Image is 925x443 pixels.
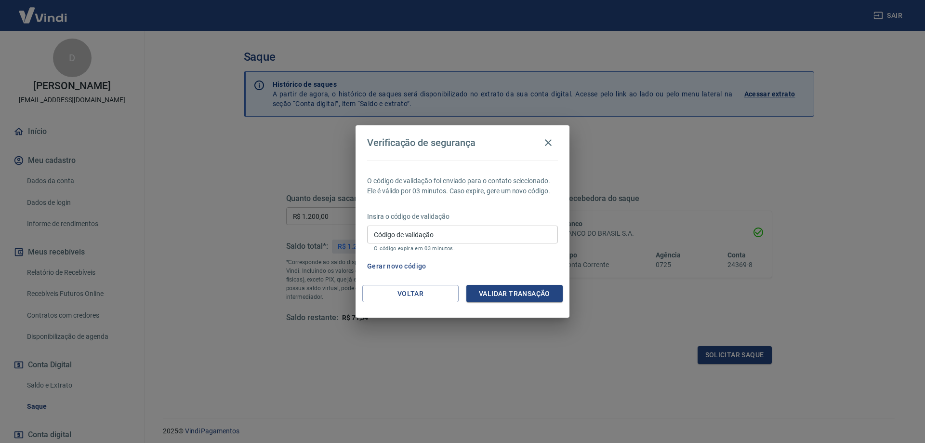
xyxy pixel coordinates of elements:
[367,212,558,222] p: Insira o código de validação
[367,176,558,196] p: O código de validação foi enviado para o contato selecionado. Ele é válido por 03 minutos. Caso e...
[367,137,476,148] h4: Verificação de segurança
[362,285,459,303] button: Voltar
[363,257,430,275] button: Gerar novo código
[374,245,551,252] p: O código expira em 03 minutos.
[466,285,563,303] button: Validar transação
